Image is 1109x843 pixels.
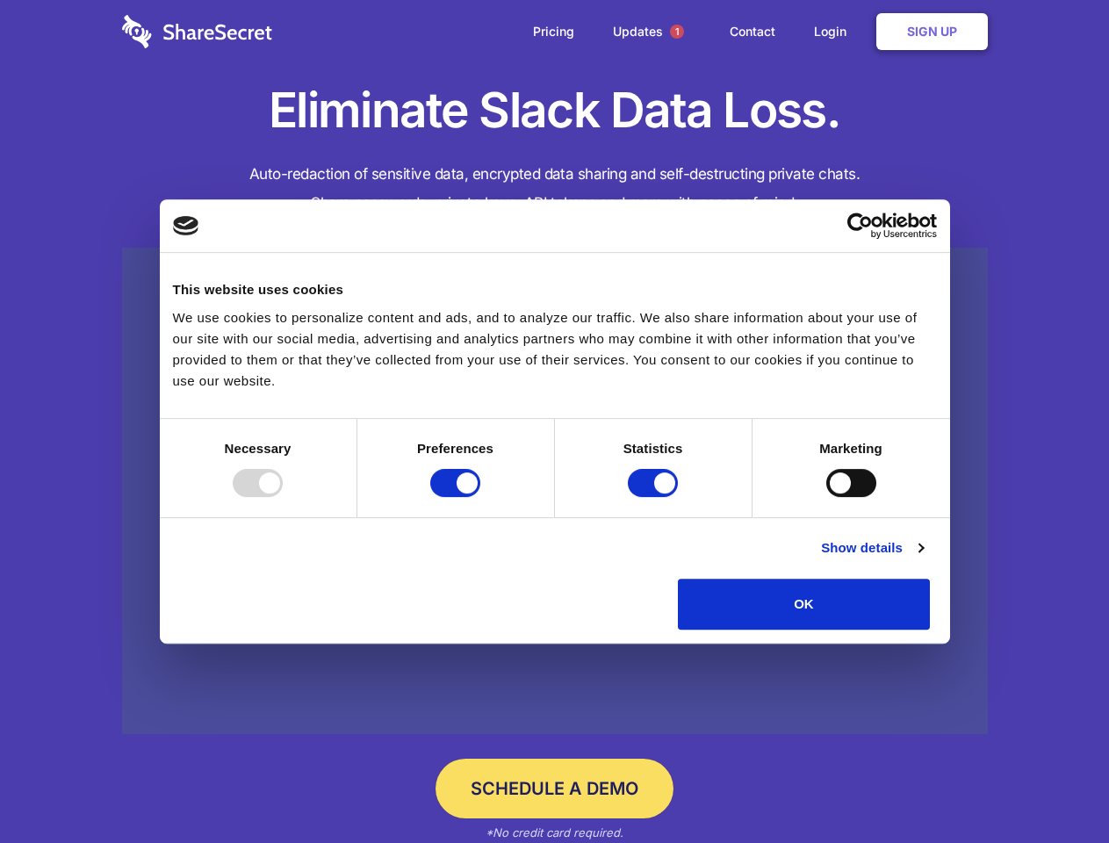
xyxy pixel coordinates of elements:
button: OK [678,579,930,630]
a: Wistia video thumbnail [122,248,988,735]
a: Login [796,4,873,59]
strong: Statistics [623,441,683,456]
a: Pricing [515,4,592,59]
h4: Auto-redaction of sensitive data, encrypted data sharing and self-destructing private chats. Shar... [122,160,988,218]
a: Schedule a Demo [436,759,673,818]
span: 1 [670,25,684,39]
strong: Preferences [417,441,493,456]
div: This website uses cookies [173,279,937,300]
h1: Eliminate Slack Data Loss. [122,79,988,142]
a: Show details [821,537,923,558]
div: We use cookies to personalize content and ads, and to analyze our traffic. We also share informat... [173,307,937,392]
em: *No credit card required. [486,825,623,839]
a: Contact [712,4,793,59]
strong: Necessary [225,441,292,456]
a: Usercentrics Cookiebot - opens in a new window [783,213,937,239]
strong: Marketing [819,441,882,456]
img: logo-wordmark-white-trans-d4663122ce5f474addd5e946df7df03e33cb6a1c49d2221995e7729f52c070b2.svg [122,15,272,48]
a: Sign Up [876,13,988,50]
img: logo [173,216,199,235]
